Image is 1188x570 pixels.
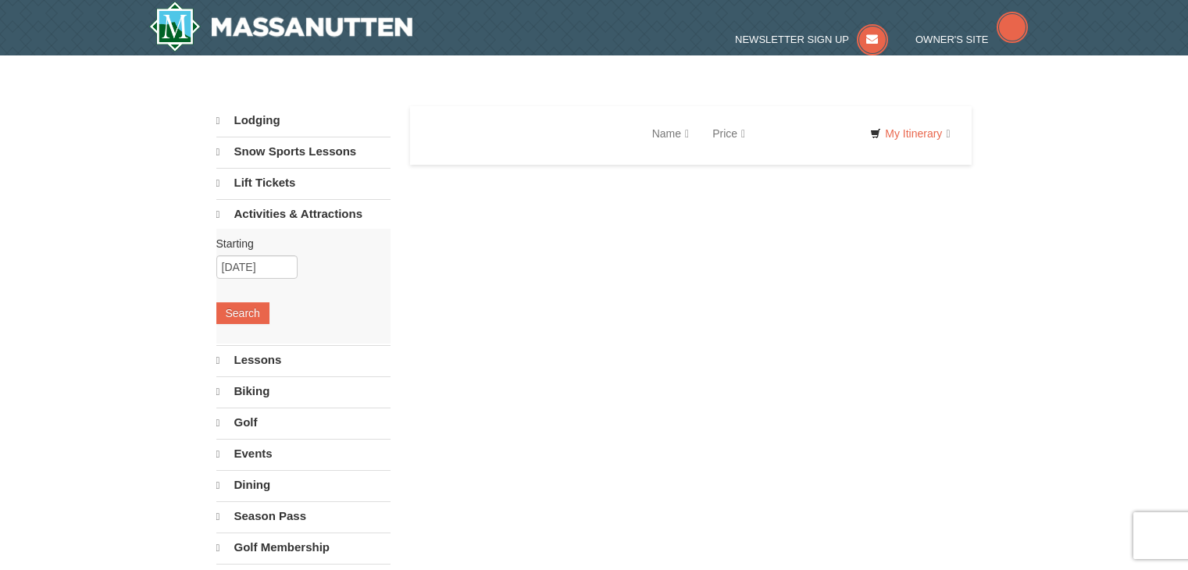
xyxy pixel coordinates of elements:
a: Snow Sports Lessons [216,137,391,166]
a: Lodging [216,106,391,135]
a: Dining [216,470,391,500]
a: Lessons [216,345,391,375]
a: My Itinerary [860,122,960,145]
span: Owner's Site [915,34,989,45]
a: Owner's Site [915,34,1028,45]
label: Starting [216,236,379,251]
a: Newsletter Sign Up [735,34,888,45]
button: Search [216,302,269,324]
a: Events [216,439,391,468]
span: Newsletter Sign Up [735,34,849,45]
img: Massanutten Resort Logo [149,2,413,52]
a: Biking [216,376,391,406]
a: Lift Tickets [216,168,391,198]
a: Price [701,118,757,149]
a: Golf Membership [216,533,391,562]
a: Name [640,118,701,149]
a: Golf [216,408,391,437]
a: Activities & Attractions [216,199,391,229]
a: Massanutten Resort [149,2,413,52]
a: Season Pass [216,501,391,531]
